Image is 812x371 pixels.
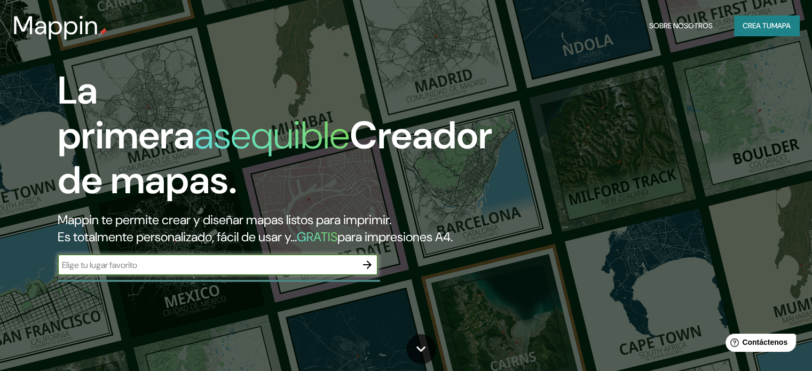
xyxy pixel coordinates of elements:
[743,21,771,30] font: Crea tu
[58,259,357,271] input: Elige tu lugar favorito
[58,211,391,228] font: Mappin te permite crear y diseñar mapas listos para imprimir.
[13,9,99,42] font: Mappin
[734,15,799,36] button: Crea tumapa
[297,228,337,245] font: GRATIS
[58,66,194,160] font: La primera
[649,21,713,30] font: Sobre nosotros
[717,329,800,359] iframe: Lanzador de widgets de ayuda
[58,228,297,245] font: Es totalmente personalizado, fácil de usar y...
[645,15,717,36] button: Sobre nosotros
[58,110,492,205] font: Creador de mapas.
[771,21,791,30] font: mapa
[194,110,350,160] font: asequible
[337,228,453,245] font: para impresiones A4.
[99,28,107,36] img: pin de mapeo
